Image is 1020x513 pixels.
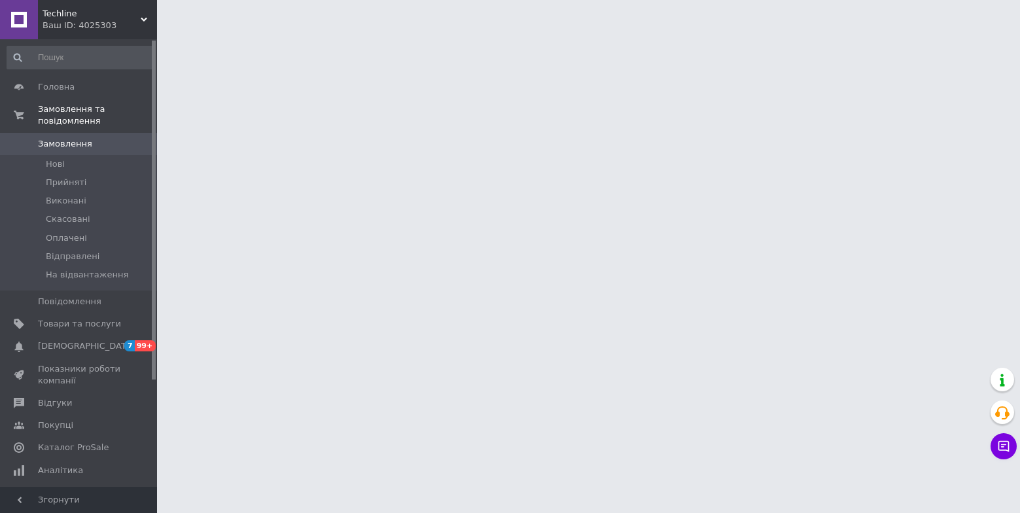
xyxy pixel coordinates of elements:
[46,177,86,188] span: Прийняті
[38,397,72,409] span: Відгуки
[46,213,90,225] span: Скасовані
[46,158,65,170] span: Нові
[38,296,101,308] span: Повідомлення
[38,442,109,453] span: Каталог ProSale
[38,363,121,387] span: Показники роботи компанії
[43,20,157,31] div: Ваш ID: 4025303
[7,46,154,69] input: Пошук
[38,465,83,476] span: Аналітика
[46,195,86,207] span: Виконані
[38,138,92,150] span: Замовлення
[46,232,87,244] span: Оплачені
[46,251,99,262] span: Відправлені
[135,340,156,351] span: 99+
[38,103,157,127] span: Замовлення та повідомлення
[124,340,135,351] span: 7
[38,81,75,93] span: Головна
[38,318,121,330] span: Товари та послуги
[38,340,135,352] span: [DEMOGRAPHIC_DATA]
[46,269,128,281] span: На відвантаження
[991,433,1017,459] button: Чат з покупцем
[38,419,73,431] span: Покупці
[43,8,141,20] span: Techline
